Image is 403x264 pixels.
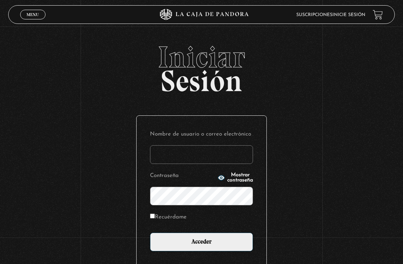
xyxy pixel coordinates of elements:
span: Mostrar contraseña [227,173,253,183]
label: Nombre de usuario o correo electrónico [150,129,253,139]
input: Recuérdame [150,214,155,218]
span: Menu [26,12,39,17]
a: View your shopping cart [373,10,383,20]
label: Recuérdame [150,212,187,222]
h2: Sesión [8,42,395,90]
span: Cerrar [24,19,42,24]
span: Iniciar [8,42,395,72]
button: Mostrar contraseña [218,173,253,183]
input: Acceder [150,233,253,251]
label: Contraseña [150,171,215,181]
a: Inicie sesión [332,13,365,17]
a: Suscripciones [296,13,332,17]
